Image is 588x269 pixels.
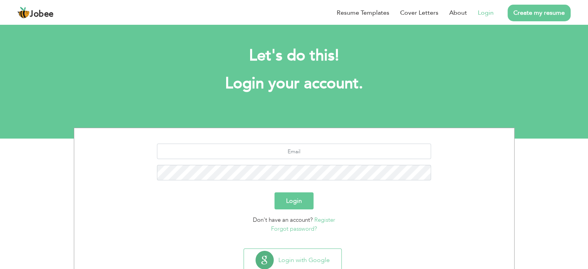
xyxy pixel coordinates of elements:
[478,8,494,17] a: Login
[85,74,503,94] h1: Login your account.
[17,7,30,19] img: jobee.io
[271,225,317,233] a: Forgot password?
[314,216,335,224] a: Register
[253,216,313,224] span: Don't have an account?
[17,7,54,19] a: Jobee
[274,192,314,209] button: Login
[508,5,571,21] a: Create my resume
[85,46,503,66] h2: Let's do this!
[337,8,389,17] a: Resume Templates
[30,10,54,19] span: Jobee
[400,8,438,17] a: Cover Letters
[449,8,467,17] a: About
[157,144,431,159] input: Email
